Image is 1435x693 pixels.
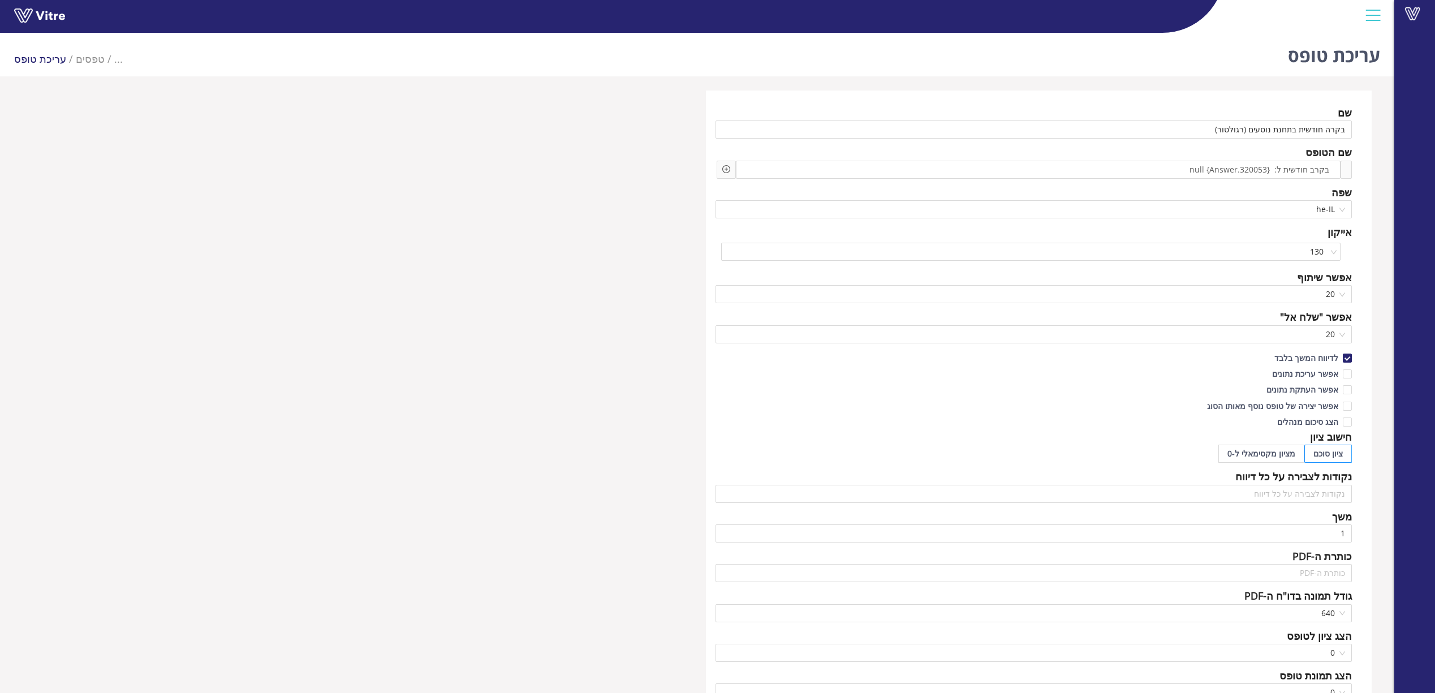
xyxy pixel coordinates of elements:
span: אפשר עריכת נתונים [1268,368,1343,379]
span: 20 [722,326,1346,343]
div: שם הטופס [1305,144,1352,160]
span: הצג סיכום מנהלים [1273,416,1343,427]
span: he-IL [722,201,1346,218]
span: 130 [728,243,1334,260]
span: אפשר יצירה של טופס נוסף מאותו הסוג [1203,401,1343,411]
span: מציון מקסימאלי ל-0 [1227,448,1295,459]
div: הצג ציון לטופס [1287,628,1352,644]
span: לדיווח המשך בלבד [1270,352,1343,363]
span: plus-circle [722,165,730,173]
input: שם [716,120,1352,139]
input: כותרת ה-PDF [716,564,1352,582]
span: ... [114,52,123,66]
h1: עריכת טופס [1288,28,1380,76]
div: אייקון [1328,224,1352,240]
div: משך [1332,509,1352,524]
span: 640 [722,605,1346,622]
span: בקרב חודשית ל: {320053.Answer} null [1187,163,1332,176]
div: שם [1338,105,1352,120]
span: אפשר העתקת נתונים [1262,384,1343,395]
div: נקודות לצבירה על כל דיווח [1235,468,1352,484]
input: משך [716,524,1352,543]
input: נקודות לצבירה על כל דיווח [716,485,1352,503]
span: ציון סוכם [1313,448,1343,459]
span: 20 [722,286,1346,303]
div: הצג תמונת טופס [1279,668,1352,683]
div: חישוב ציון [1310,429,1352,445]
div: שפה [1331,184,1352,200]
div: גודל תמונה בדו"ח ה-PDF [1244,588,1352,604]
div: אפשר שיתוף [1297,269,1352,285]
li: עריכת טופס [14,51,76,67]
div: כותרת ה-PDF [1292,548,1352,564]
div: אפשר "שלח אל" [1280,309,1352,325]
span: 0 [722,644,1346,661]
a: טפסים [76,52,105,66]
